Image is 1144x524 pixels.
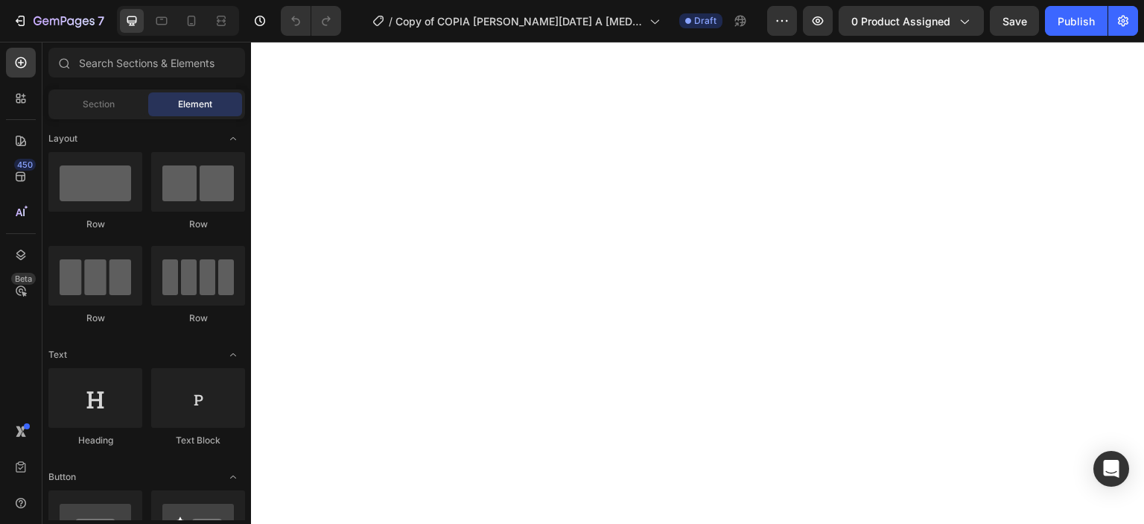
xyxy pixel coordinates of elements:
[251,42,1144,473] iframe: Design area
[48,132,77,145] span: Layout
[694,14,716,28] span: Draft
[48,312,142,325] div: Row
[48,470,76,484] span: Button
[389,13,393,29] span: /
[48,348,67,362] span: Text
[990,6,1039,36] button: Save
[851,13,950,29] span: 0 product assigned
[11,273,36,285] div: Beta
[178,98,212,111] span: Element
[395,13,643,29] span: Copy of COPIA [PERSON_NAME][DATE] A [MEDICAL_DATA] – Cápsulas de [MEDICAL_DATA] con Huanarpo para...
[48,218,142,231] div: Row
[221,343,245,367] span: Toggle open
[98,12,104,30] p: 7
[1093,451,1129,487] div: Open Intercom Messenger
[83,98,115,111] span: Section
[221,465,245,489] span: Toggle open
[6,6,111,36] button: 7
[221,127,245,151] span: Toggle open
[1045,6,1108,36] button: Publish
[1058,13,1095,29] div: Publish
[151,434,245,447] div: Text Block
[839,6,984,36] button: 0 product assigned
[48,434,142,447] div: Heading
[48,48,245,78] input: Search Sections & Elements
[281,6,341,36] div: Undo/Redo
[151,312,245,325] div: Row
[1002,15,1027,28] span: Save
[151,218,245,231] div: Row
[14,159,36,171] div: 450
